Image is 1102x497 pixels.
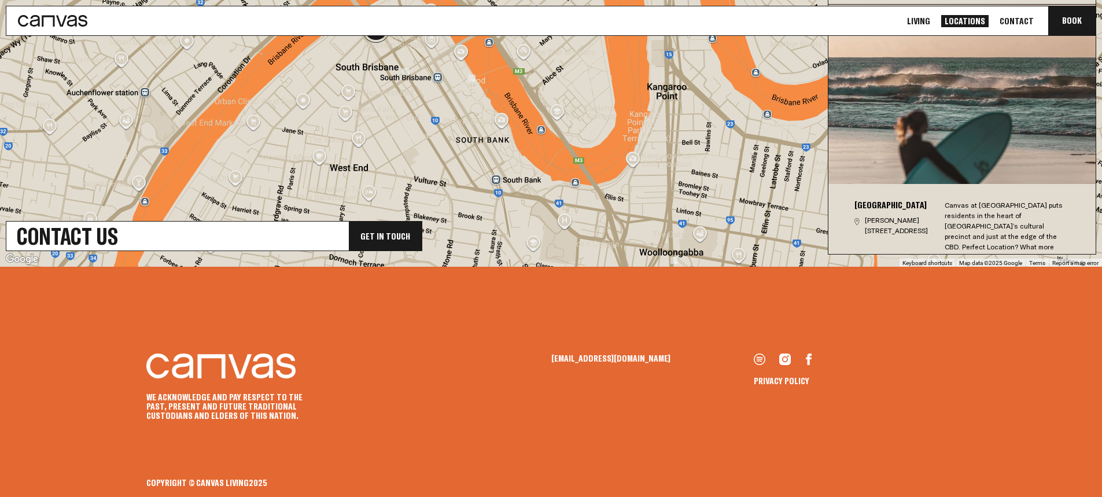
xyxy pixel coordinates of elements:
[1052,260,1099,266] a: Report a map error
[3,252,41,267] a: Open this area in Google Maps (opens a new window)
[1029,260,1045,266] a: Terms (opens in new tab)
[941,15,989,27] a: Locations
[902,259,952,267] button: Keyboard shortcuts
[959,260,1022,266] span: Map data ©2025 Google
[828,5,1097,183] img: 185c477452cff58b1f023885e11cda7acde032e2-1800x1200.jpg
[3,252,41,267] img: Google
[996,15,1037,27] a: Contact
[865,215,933,236] p: [PERSON_NAME][STREET_ADDRESS]
[1048,6,1096,35] button: Book
[945,200,1071,263] div: Canvas at [GEOGRAPHIC_DATA] puts residents in the heart of [GEOGRAPHIC_DATA]’s cultural precinct ...
[146,392,320,420] p: We acknowledge and pay respect to the past, present and future Traditional Custodians and Elders ...
[754,376,809,385] a: Privacy Policy
[349,222,422,251] div: Get In Touch
[854,200,933,209] h3: [GEOGRAPHIC_DATA]
[904,15,934,27] a: Living
[551,354,754,363] a: [EMAIL_ADDRESS][DOMAIN_NAME]
[146,478,956,487] div: Copyright © Canvas Living 2025
[6,221,422,251] a: Contact UsGet In Touch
